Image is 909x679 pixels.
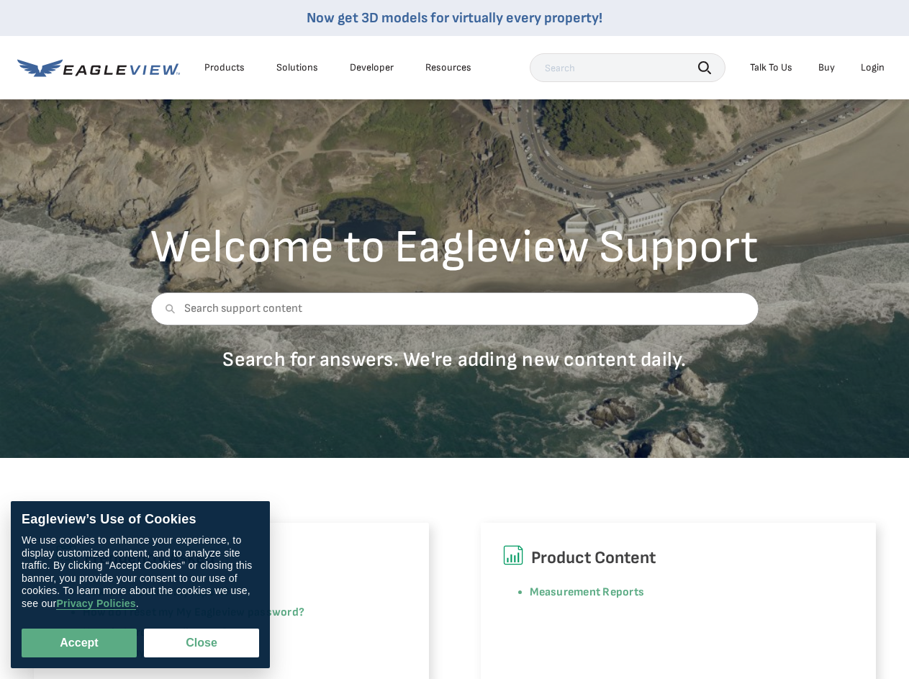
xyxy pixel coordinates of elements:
[22,629,137,657] button: Accept
[22,535,259,611] div: We use cookies to enhance your experience, to display customized content, and to analyze site tra...
[144,629,259,657] button: Close
[22,512,259,528] div: Eagleview’s Use of Cookies
[307,9,602,27] a: Now get 3D models for virtually every property!
[425,61,471,74] div: Resources
[150,347,759,372] p: Search for answers. We're adding new content daily.
[818,61,835,74] a: Buy
[530,53,725,82] input: Search
[150,225,759,271] h2: Welcome to Eagleview Support
[204,61,245,74] div: Products
[56,598,135,611] a: Privacy Policies
[502,544,854,572] h6: Product Content
[530,585,645,599] a: Measurement Reports
[861,61,885,74] div: Login
[276,61,318,74] div: Solutions
[350,61,394,74] a: Developer
[150,292,759,325] input: Search support content
[750,61,792,74] div: Talk To Us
